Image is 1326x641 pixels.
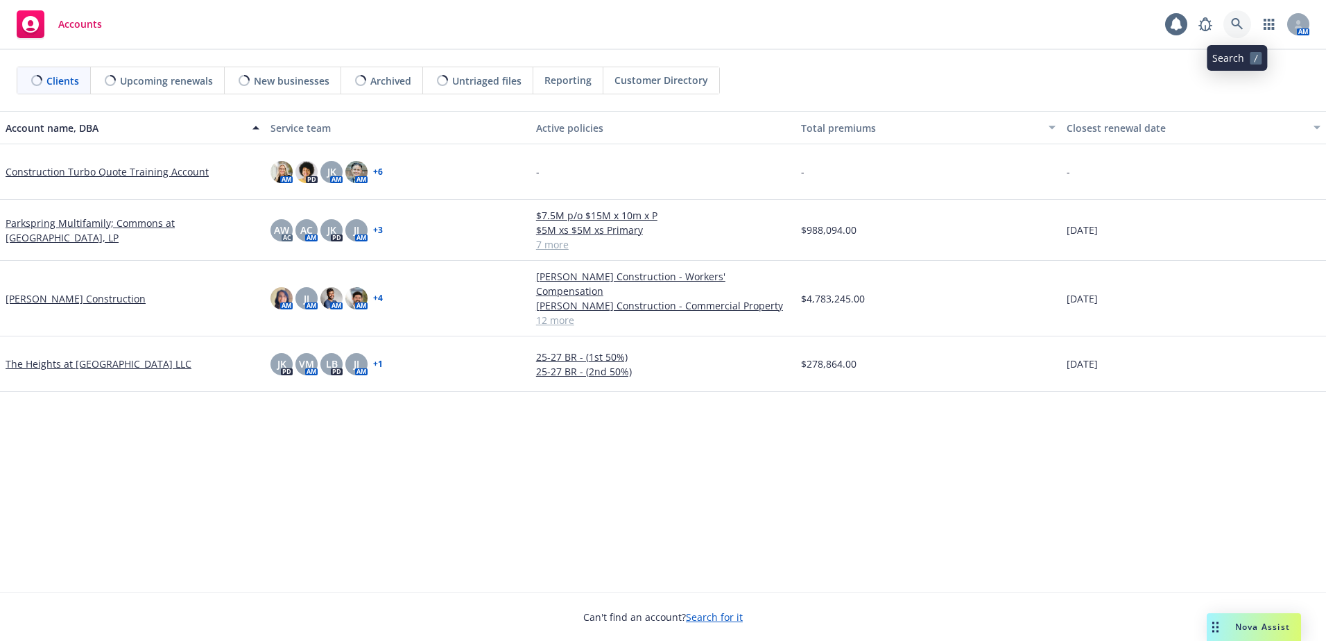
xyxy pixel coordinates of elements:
img: photo [270,287,293,309]
span: - [1067,164,1070,179]
a: 25-27 BR - (1st 50%) [536,350,790,364]
a: 7 more [536,237,790,252]
div: Active policies [536,121,790,135]
span: JJ [304,291,309,306]
span: [DATE] [1067,291,1098,306]
span: $278,864.00 [801,357,856,371]
span: [DATE] [1067,223,1098,237]
span: Can't find an account? [583,610,743,624]
a: 12 more [536,313,790,327]
div: Total premiums [801,121,1040,135]
span: [DATE] [1067,357,1098,371]
a: + 3 [373,226,383,234]
span: VM [299,357,314,371]
div: Service team [270,121,524,135]
a: Switch app [1255,10,1283,38]
img: photo [345,161,368,183]
a: + 6 [373,168,383,176]
span: Reporting [544,73,592,87]
span: AW [274,223,289,237]
span: JK [277,357,286,371]
button: Service team [265,111,530,144]
a: Construction Turbo Quote Training Account [6,164,209,179]
span: JJ [354,223,359,237]
span: JK [327,164,336,179]
span: Archived [370,74,411,88]
img: photo [295,161,318,183]
span: Accounts [58,19,102,30]
div: Account name, DBA [6,121,244,135]
span: - [801,164,804,179]
a: $5M xs $5M xs Primary [536,223,790,237]
span: New businesses [254,74,329,88]
button: Nova Assist [1207,613,1301,641]
a: [PERSON_NAME] Construction - Workers' Compensation [536,269,790,298]
span: - [536,164,540,179]
a: $7.5M p/o $15M x 10m x P [536,208,790,223]
span: LB [326,357,338,371]
button: Total premiums [795,111,1060,144]
span: Clients [46,74,79,88]
span: $988,094.00 [801,223,856,237]
span: Untriaged files [452,74,522,88]
span: Customer Directory [614,73,708,87]
div: Closest renewal date [1067,121,1305,135]
button: Closest renewal date [1061,111,1326,144]
img: photo [320,287,343,309]
a: [PERSON_NAME] Construction - Commercial Property [536,298,790,313]
span: Nova Assist [1235,621,1290,633]
span: $4,783,245.00 [801,291,865,306]
span: AC [300,223,313,237]
a: Search [1223,10,1251,38]
span: JJ [354,357,359,371]
a: + 1 [373,360,383,368]
a: 25-27 BR - (2nd 50%) [536,364,790,379]
a: The Heights at [GEOGRAPHIC_DATA] LLC [6,357,191,371]
img: photo [270,161,293,183]
a: + 4 [373,294,383,302]
img: photo [345,287,368,309]
a: Report a Bug [1191,10,1219,38]
a: [PERSON_NAME] Construction [6,291,146,306]
a: Search for it [686,610,743,624]
span: Upcoming renewals [120,74,213,88]
span: JK [327,223,336,237]
button: Active policies [531,111,795,144]
a: Accounts [11,5,107,44]
div: Drag to move [1207,613,1224,641]
a: Parkspring Multifamily; Commons at [GEOGRAPHIC_DATA], LP [6,216,259,245]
